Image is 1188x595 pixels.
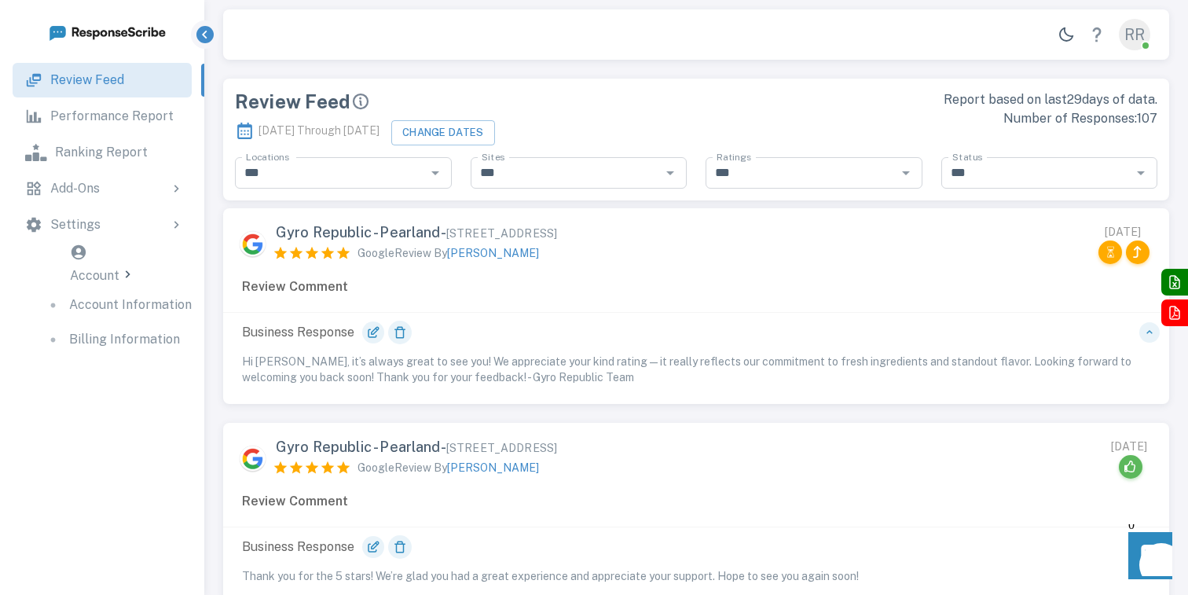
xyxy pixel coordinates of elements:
[31,322,204,357] a: Billing Information
[48,22,166,42] img: logo
[446,227,557,240] span: [STREET_ADDRESS]
[424,162,446,184] button: Open
[1081,19,1113,50] a: Help Center
[31,288,204,322] a: Account Information
[233,535,421,559] p: Business Response
[50,215,101,234] p: Settings
[70,244,135,288] div: Account
[1126,241,1149,264] button: This response was sent to you via email and/or sms for approval.
[1161,299,1188,326] button: Export to PDF
[50,107,174,126] p: Performance Report
[235,116,379,146] p: [DATE] Through [DATE]
[50,179,100,198] p: Add-Ons
[13,63,192,97] a: Review Feed
[706,109,1157,128] p: Number of Responses: 107
[717,150,751,163] label: Ratings
[1130,162,1152,184] button: Open
[242,354,1150,385] p: Hi [PERSON_NAME], it’s always great to see you! We appreciate your kind rating—it really reflects...
[13,135,192,170] a: Ranking Report
[895,162,917,184] button: Open
[276,224,557,241] span: Gyro Republic - Pearland -
[239,445,266,472] img: Google
[276,439,557,456] span: Gyro Republic - Pearland -
[357,460,539,476] p: Google Review By
[239,230,266,258] img: Google
[447,247,539,259] span: [PERSON_NAME]
[391,120,495,145] button: Change Dates
[69,330,180,349] p: Billing Information
[1105,224,1141,241] div: [DATE]
[1113,524,1181,592] iframe: Front Chat
[1098,241,1122,264] button: This response is in the posting queue and will be on the live site shortly.
[242,568,1150,584] p: Thank you for the 5 stars! We’re glad you had a great experience and appreciate your support. Hop...
[70,266,119,288] p: Account
[447,461,539,474] span: [PERSON_NAME]
[659,162,681,184] button: Open
[357,245,539,262] p: Google Review By
[952,150,982,163] label: Status
[242,492,1150,511] p: Review Comment
[69,296,192,314] p: Account Information
[706,90,1157,109] p: Report based on last 29 days of data.
[233,321,421,344] p: Business Response
[242,277,1150,296] p: Review Comment
[13,171,192,206] div: Add-Ons
[1119,19,1150,50] div: RR
[50,71,124,90] p: Review Feed
[482,150,504,163] label: Sites
[55,143,148,162] p: Ranking Report
[1111,439,1147,455] div: [DATE]
[246,150,289,163] label: Locations
[13,208,192,242] div: Settings
[235,90,687,112] div: Review Feed
[446,442,557,454] span: [STREET_ADDRESS]
[13,99,192,134] a: Performance Report
[1161,269,1188,296] button: Export to Excel
[1119,455,1142,479] button: This response has successfully been posted on the review site.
